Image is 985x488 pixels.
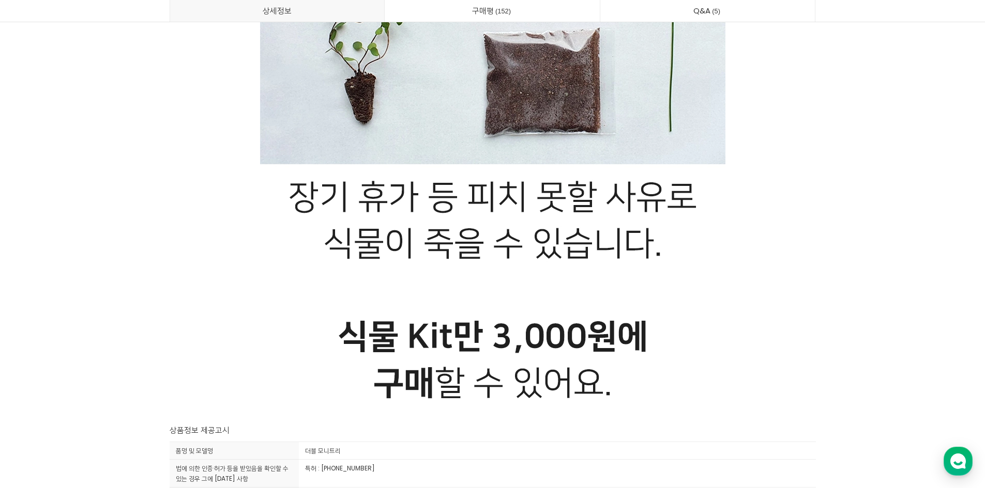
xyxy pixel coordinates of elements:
a: 대화 [68,327,133,353]
span: 홈 [33,343,39,351]
span: 대화 [95,343,107,352]
div: 상품정보 제공고시 [170,424,816,436]
span: 5 [710,6,722,17]
div: 특허 : [PHONE_NUMBER] [299,460,816,487]
a: 설정 [133,327,199,353]
div: 더블 모니트리 [299,442,816,460]
div: 법에 의한 인증·허가 등을 받았음을 확인할 수 있는 경우 그에 [DATE] 사항 [170,460,299,487]
span: 152 [494,6,512,17]
a: 홈 [3,327,68,353]
div: 품명 및 모델명 [170,442,299,460]
span: 설정 [160,343,172,351]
